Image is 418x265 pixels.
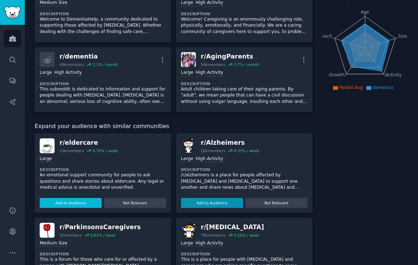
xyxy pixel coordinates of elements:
[181,172,307,191] p: /r/alzheimers is a place for people affected by [MEDICAL_DATA] and [MEDICAL_DATA] to support one ...
[60,223,141,232] div: r/ ParkinsonsCaregivers
[245,198,307,208] button: Not Relevant
[234,233,259,238] div: 0.28 % / week
[196,240,223,247] div: High Activity
[181,223,196,238] img: cancer
[181,81,307,86] dt: Description
[181,70,193,76] div: Large
[385,72,402,77] tspan: Activity
[54,70,82,76] div: High Activity
[234,148,259,153] div: 0.35 % / week
[361,10,369,15] tspan: Age
[4,6,21,19] img: GummySearch logo
[201,52,259,61] div: r/ AgingParents
[40,81,166,86] dt: Description
[40,70,52,76] div: Large
[201,138,259,147] div: r/ Alzheimers
[40,86,166,105] p: This subreddit is dedicated to information and support for people dealing with [MEDICAL_DATA]. [M...
[196,70,223,76] div: High Activity
[201,62,225,67] div: 54k members
[201,233,225,238] div: 78k members
[181,198,243,208] button: Add to Audience
[40,167,166,172] dt: Description
[339,85,363,90] span: Reddit Avg
[398,33,407,38] tspan: Size
[181,86,307,105] p: Adult children taking care of their aging parents. By "adult", we mean people that can have a civ...
[373,85,393,90] span: dementia
[318,33,332,38] tspan: Reach
[104,198,166,208] button: Not Relevant
[90,233,115,238] div: 0.61 % / week
[93,148,118,153] div: 0.79 % / week
[40,172,166,191] p: An emotional support community for people to ask questions and share stories about eldercare. Any...
[181,52,196,67] img: AgingParents
[40,156,52,162] div: Large
[196,156,223,162] div: High Activity
[176,47,312,112] a: AgingParentsr/AgingParents54kmembers3.7% / monthLargeHigh ActivityDescriptionAdult children takin...
[35,47,171,112] a: r/dementia49kmembers2.1% / monthLargeHigh ActivityDescriptionThis subreddit is dedicated to infor...
[201,223,264,232] div: r/ [MEDICAL_DATA]
[93,62,118,67] div: 2.1 % / month
[60,233,82,238] div: 3k members
[40,138,55,153] img: eldercare
[40,11,166,16] dt: Description
[181,252,307,256] dt: Description
[40,223,55,238] img: ParkinsonsCaregivers
[35,122,169,131] span: Expand your audience with similar communities
[201,148,225,153] div: 20k members
[181,11,307,16] dt: Description
[60,62,84,67] div: 49k members
[329,72,344,77] tspan: Growth
[60,148,84,153] div: 10k members
[40,240,67,247] div: Medium Size
[40,16,166,35] p: Welcome to DementiaHelp, a community dedicated to supporting those affected by [MEDICAL_DATA]. Wh...
[40,252,166,256] dt: Description
[181,240,193,247] div: Large
[40,198,102,208] button: Add to Audience
[234,62,259,67] div: 3.7 % / month
[181,138,196,153] img: Alzheimers
[60,138,118,147] div: r/ eldercare
[181,16,307,35] p: Welcome! Caregiving is an enormously challenging role, physically, emotionally, and financially. ...
[181,167,307,172] dt: Description
[181,156,193,162] div: Large
[60,52,118,61] div: r/ dementia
